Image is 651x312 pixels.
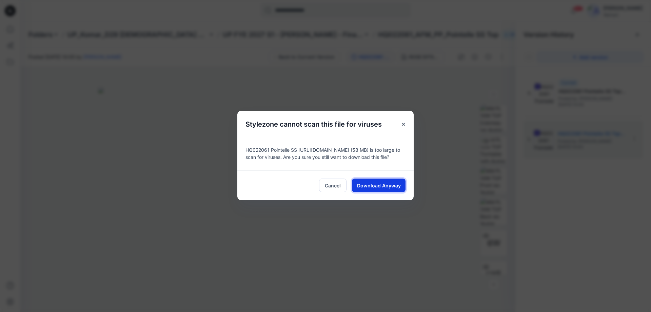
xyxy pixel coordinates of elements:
[357,182,401,189] span: Download Anyway
[325,182,341,189] span: Cancel
[352,179,406,192] button: Download Anyway
[237,138,414,170] div: HQ022061 Pointelle SS [URL][DOMAIN_NAME] (58 MB) is too large to scan for viruses. Are you sure y...
[319,179,347,192] button: Cancel
[397,118,410,130] button: Close
[237,111,390,138] h5: Stylezone cannot scan this file for viruses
